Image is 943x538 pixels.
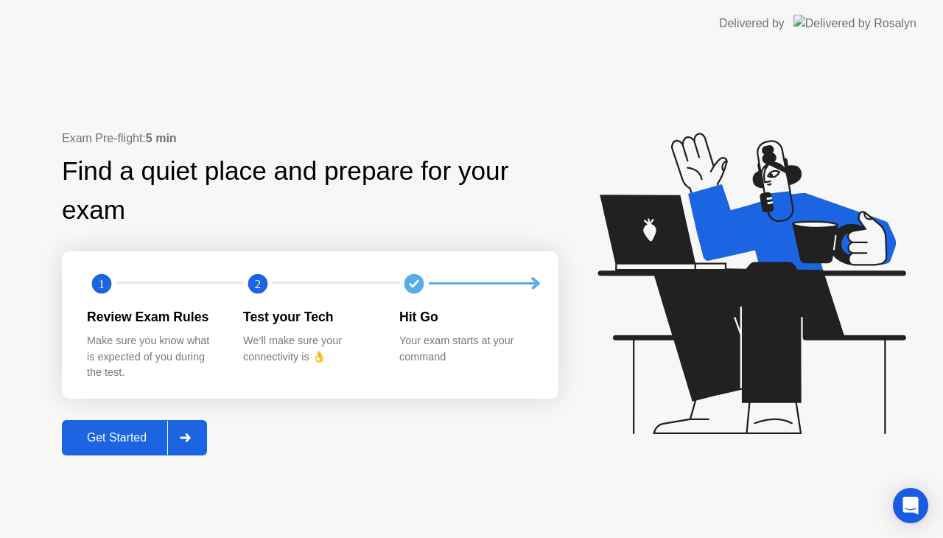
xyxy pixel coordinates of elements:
div: We’ll make sure your connectivity is 👌 [243,333,376,365]
div: Your exam starts at your command [399,333,532,365]
div: Open Intercom Messenger [893,488,928,523]
div: Review Exam Rules [87,307,220,326]
text: 2 [255,276,261,290]
div: Test your Tech [243,307,376,326]
div: Exam Pre-flight: [62,130,558,147]
div: Make sure you know what is expected of you during the test. [87,333,220,381]
b: 5 min [146,132,177,144]
div: Hit Go [399,307,532,326]
text: 1 [99,276,105,290]
button: Get Started [62,420,207,455]
div: Get Started [66,431,167,444]
img: Delivered by Rosalyn [793,15,916,32]
div: Delivered by [719,15,785,32]
div: Find a quiet place and prepare for your exam [62,152,558,230]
